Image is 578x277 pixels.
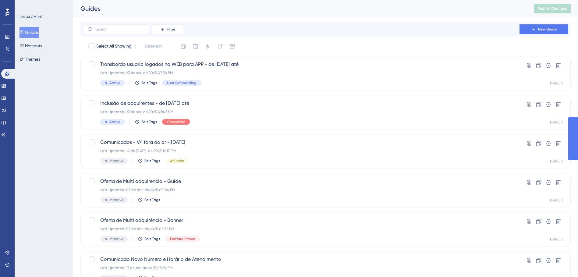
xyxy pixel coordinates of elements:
[135,80,157,85] button: Edit Tags
[519,24,568,34] button: New Guide
[538,27,557,32] span: New Guide
[552,253,571,271] iframe: UserGuiding AI Assistant Launcher
[20,40,42,51] button: Hotspots
[152,24,183,34] button: Filter
[167,80,197,85] span: User Onboarding
[167,119,185,124] span: Conversão
[109,236,123,241] span: Inactive
[100,178,502,185] span: Oferta de Multi adquirencia - Guide
[550,237,563,242] div: Default
[100,109,502,114] div: Last Updated: 23 de set. de 2025 03:06 PM
[538,6,567,11] span: Publish Changes
[144,197,160,202] span: Edit Tags
[141,119,157,124] span: Edit Tags
[144,158,160,163] span: Edit Tags
[100,256,502,263] span: Comunicado Novo Número e Horário de Atendimento
[534,4,571,13] button: Publish Changes
[145,43,162,50] span: Deselect
[100,148,502,153] div: Last Updated: 14 de [DATE]. de 2025 12:17 PM
[100,226,502,231] div: Last Updated: 07 de abr. de 2025 05:32 PM
[96,43,132,50] span: Select All Showing
[109,80,120,85] span: Active
[100,61,502,68] span: Transbordo usuario logados na WEB para APP - de [DATE] até
[141,80,157,85] span: Edit Tags
[20,15,43,20] div: ENGAGEMENT
[550,120,563,125] div: Default
[144,236,160,241] span: Edit Tags
[139,41,167,52] button: Deselect
[100,100,502,107] span: Inclusão de adquirentes - de [DATE] até
[109,197,123,202] span: Inactive
[135,119,157,124] button: Edit Tags
[95,27,145,31] input: Search
[100,217,502,224] span: Oferta de Multi adquirência - Banner
[167,27,175,32] span: Filter
[138,236,160,241] button: Edit Tags
[100,265,502,270] div: Last Updated: 17 de set. de 2025 03:02 PM
[20,27,39,38] button: Guides
[100,187,502,192] div: Last Updated: 07 de abr. de 2025 05:04 PM
[20,54,40,65] button: Themes
[138,158,160,163] button: Edit Tags
[80,4,519,13] div: Guides
[170,158,184,163] span: Anúncio
[170,236,195,241] span: Feature Promo
[100,139,502,146] span: Comunicados - V4 fora do ar - [DATE]
[100,70,502,75] div: Last Updated: 23 de set. de 2025 07:58 PM
[550,159,563,164] div: Default
[109,158,123,163] span: Inactive
[550,198,563,203] div: Default
[550,81,563,86] div: Default
[138,197,160,202] button: Edit Tags
[109,119,120,124] span: Active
